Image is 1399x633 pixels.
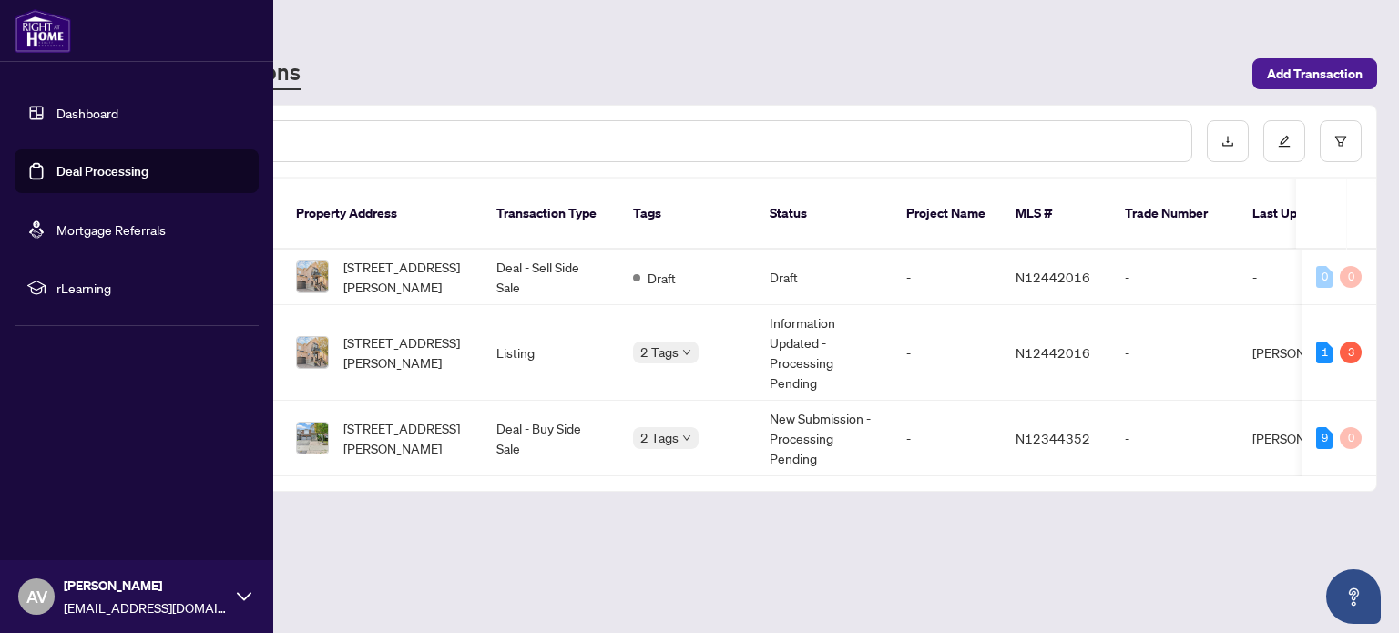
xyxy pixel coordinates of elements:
div: 0 [1340,266,1362,288]
span: down [682,434,691,443]
td: - [892,305,1001,401]
img: logo [15,9,71,53]
img: thumbnail-img [297,337,328,368]
div: 3 [1340,342,1362,363]
span: [STREET_ADDRESS][PERSON_NAME] [343,418,467,458]
a: Dashboard [56,105,118,121]
th: Project Name [892,179,1001,250]
th: Property Address [281,179,482,250]
img: thumbnail-img [297,423,328,454]
td: [PERSON_NAME] [1238,401,1374,476]
a: Deal Processing [56,163,148,179]
th: Status [755,179,892,250]
a: Mortgage Referrals [56,221,166,238]
span: [PERSON_NAME] [64,576,228,596]
td: - [892,401,1001,476]
span: 2 Tags [640,427,679,448]
span: filter [1334,135,1347,148]
span: download [1221,135,1234,148]
td: - [1110,250,1238,305]
div: 1 [1316,342,1333,363]
span: 2 Tags [640,342,679,362]
span: [STREET_ADDRESS][PERSON_NAME] [343,257,467,297]
button: download [1207,120,1249,162]
span: AV [26,584,47,609]
th: Last Updated By [1238,179,1374,250]
img: thumbnail-img [297,261,328,292]
div: 0 [1340,427,1362,449]
td: Listing [482,305,618,401]
td: Information Updated - Processing Pending [755,305,892,401]
td: [PERSON_NAME] [1238,305,1374,401]
span: N12442016 [1016,269,1090,285]
div: 0 [1316,266,1333,288]
span: edit [1278,135,1291,148]
td: - [1238,250,1374,305]
th: Transaction Type [482,179,618,250]
span: N12442016 [1016,344,1090,361]
th: Trade Number [1110,179,1238,250]
th: MLS # [1001,179,1110,250]
span: Add Transaction [1267,59,1363,88]
td: - [892,250,1001,305]
button: Add Transaction [1252,58,1377,89]
div: 9 [1316,427,1333,449]
span: down [682,348,691,357]
td: - [1110,401,1238,476]
button: edit [1263,120,1305,162]
td: Deal - Buy Side Sale [482,401,618,476]
td: New Submission - Processing Pending [755,401,892,476]
span: rLearning [56,278,246,298]
button: Open asap [1326,569,1381,624]
span: Draft [648,268,676,288]
td: Deal - Sell Side Sale [482,250,618,305]
span: [STREET_ADDRESS][PERSON_NAME] [343,332,467,373]
td: - [1110,305,1238,401]
button: filter [1320,120,1362,162]
td: Draft [755,250,892,305]
span: N12344352 [1016,430,1090,446]
span: [EMAIL_ADDRESS][DOMAIN_NAME] [64,597,228,618]
th: Tags [618,179,755,250]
